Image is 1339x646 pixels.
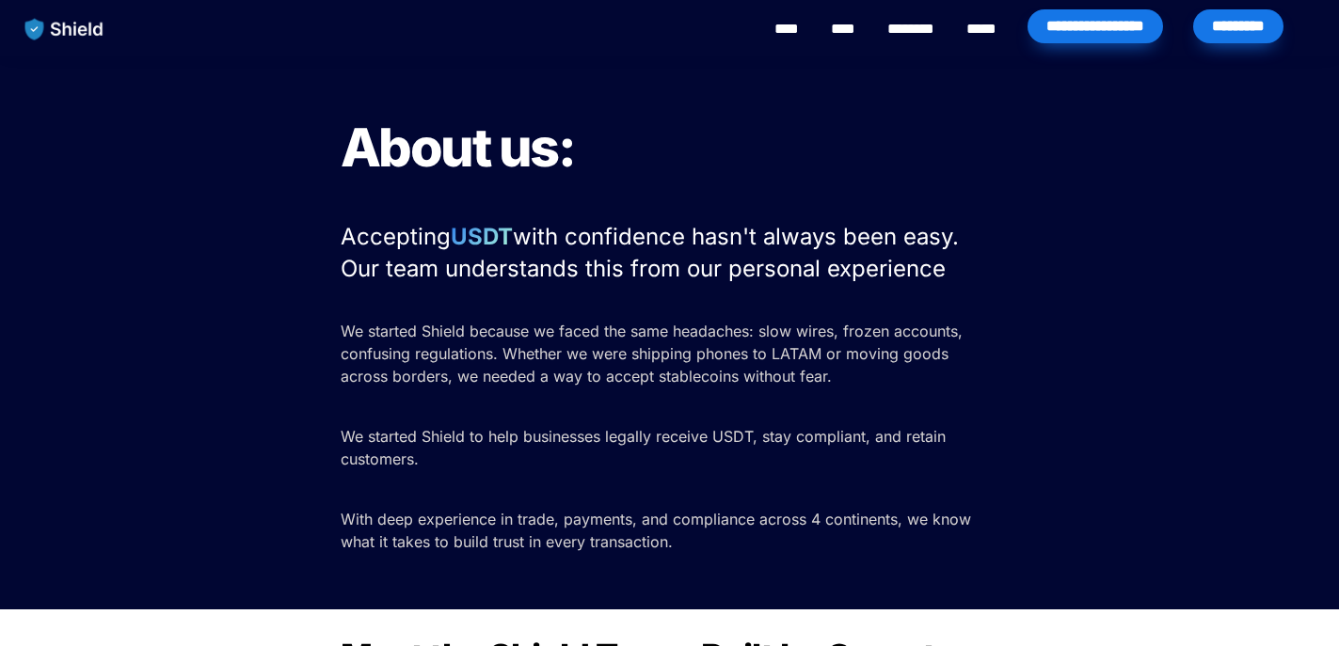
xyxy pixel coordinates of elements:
[341,427,950,468] span: We started Shield to help businesses legally receive USDT, stay compliant, and retain customers.
[341,223,451,250] span: Accepting
[341,223,965,282] span: with confidence hasn't always been easy. Our team understands this from our personal experience
[16,9,113,49] img: website logo
[341,510,976,551] span: With deep experience in trade, payments, and compliance across 4 continents, we know what it take...
[341,322,967,386] span: We started Shield because we faced the same headaches: slow wires, frozen accounts, confusing reg...
[451,223,513,250] strong: USDT
[341,116,575,180] span: About us:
